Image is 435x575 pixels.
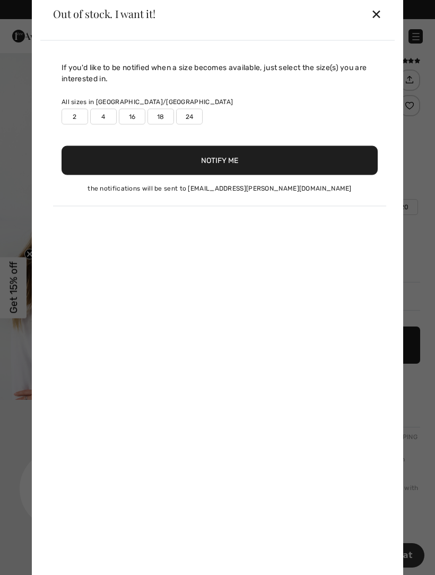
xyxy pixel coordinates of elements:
div: If you'd like to be notified when a size becomes available, just select the size(s) you are inter... [62,62,378,84]
label: 16 [119,108,145,124]
div: the notifications will be sent to [EMAIL_ADDRESS][PERSON_NAME][DOMAIN_NAME] [62,183,378,193]
label: 18 [147,108,174,124]
label: 4 [90,108,117,124]
button: Notify Me [62,145,378,175]
label: 2 [62,108,88,124]
label: 24 [176,108,203,124]
div: All sizes in [GEOGRAPHIC_DATA]/[GEOGRAPHIC_DATA] [62,97,378,106]
div: Out of stock. I want it! [53,8,155,19]
div: ✕ [371,3,382,25]
span: Chat [25,7,47,17]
